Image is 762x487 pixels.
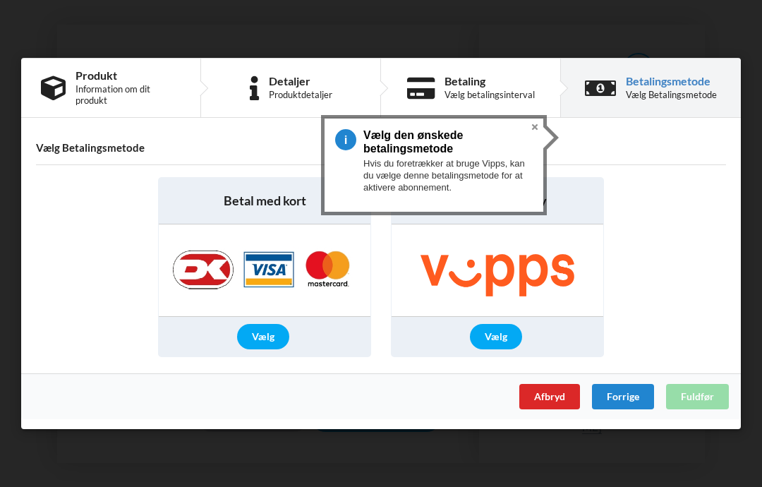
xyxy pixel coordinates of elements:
[519,384,580,409] div: Afbryd
[592,384,654,409] div: Forrige
[363,128,522,155] h3: Vælg den ønskede betalingsmetode
[237,324,289,349] div: Vælg
[36,141,726,155] h4: Vælg Betalingsmetode
[75,70,181,81] div: Produkt
[626,76,717,87] div: Betalingsmetode
[159,224,370,316] img: Nets
[392,224,603,316] img: Vipps/MobilePay
[470,324,522,349] div: Vælg
[75,83,181,106] div: Information om dit produkt
[445,89,535,100] div: Vælg betalingsinterval
[445,76,535,87] div: Betaling
[363,152,533,193] div: Hvis du foretrækker at bruge Vipps, kan du vælge denne betalingsmetode for at aktivere abonnement.
[269,89,332,100] div: Produktdetaljer
[335,129,363,150] span: 4
[526,119,543,136] button: Close
[269,76,332,87] div: Detaljer
[224,192,306,210] span: Betal med kort
[626,89,717,100] div: Vælg Betalingsmetode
